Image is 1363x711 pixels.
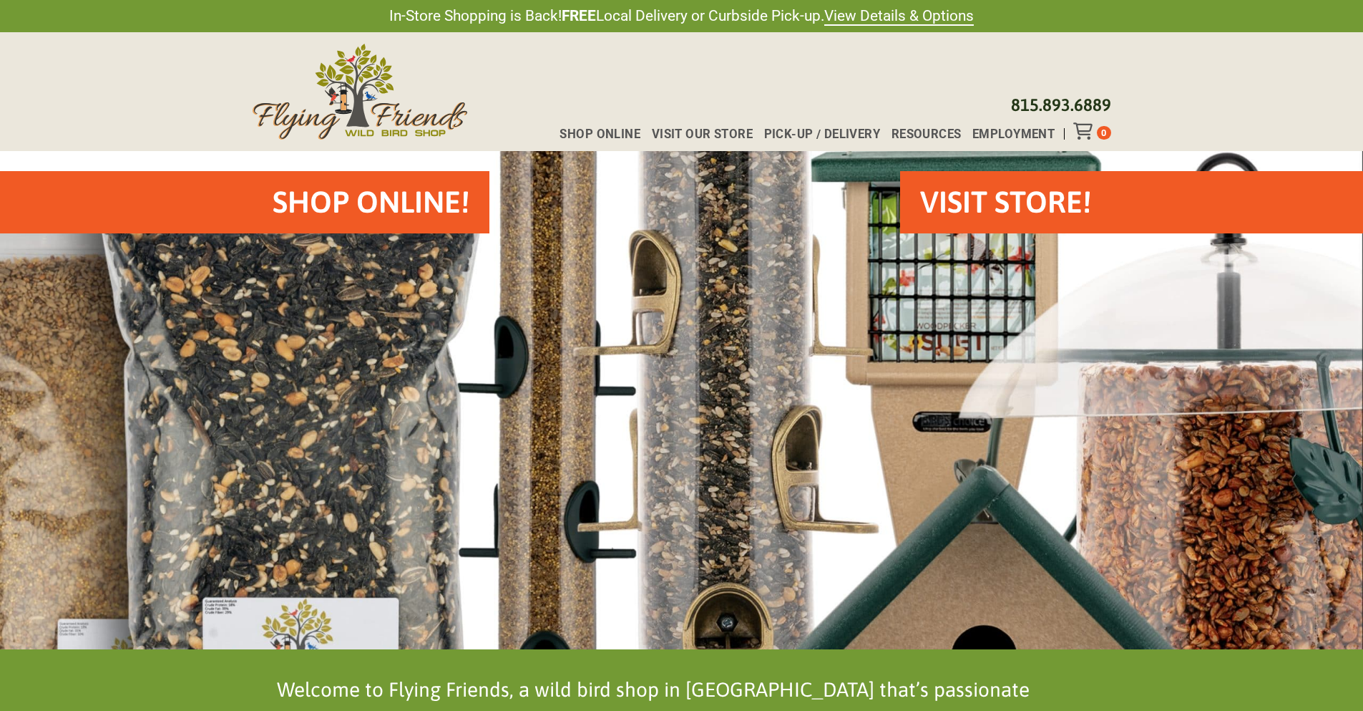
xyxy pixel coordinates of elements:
h2: Shop Online! [273,181,469,223]
a: 815.893.6889 [1011,95,1111,115]
span: In-Store Shopping is Back! Local Delivery or Curbside Pick-up. [389,6,974,26]
span: Pick-up / Delivery [764,128,881,140]
a: Visit Our Store [640,128,753,140]
span: Visit Our Store [652,128,753,140]
a: View Details & Options [824,7,974,26]
a: Resources [880,128,961,140]
strong: FREE [562,7,596,24]
a: Employment [961,128,1055,140]
a: Shop Online [548,128,640,140]
span: Resources [891,128,962,140]
a: Pick-up / Delivery [753,128,880,140]
img: Flying Friends Wild Bird Shop Logo [253,44,467,140]
span: Employment [972,128,1055,140]
div: Toggle Off Canvas Content [1073,122,1097,140]
span: Shop Online [560,128,640,140]
span: 0 [1101,127,1106,138]
h2: VISIT STORE! [920,181,1091,223]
